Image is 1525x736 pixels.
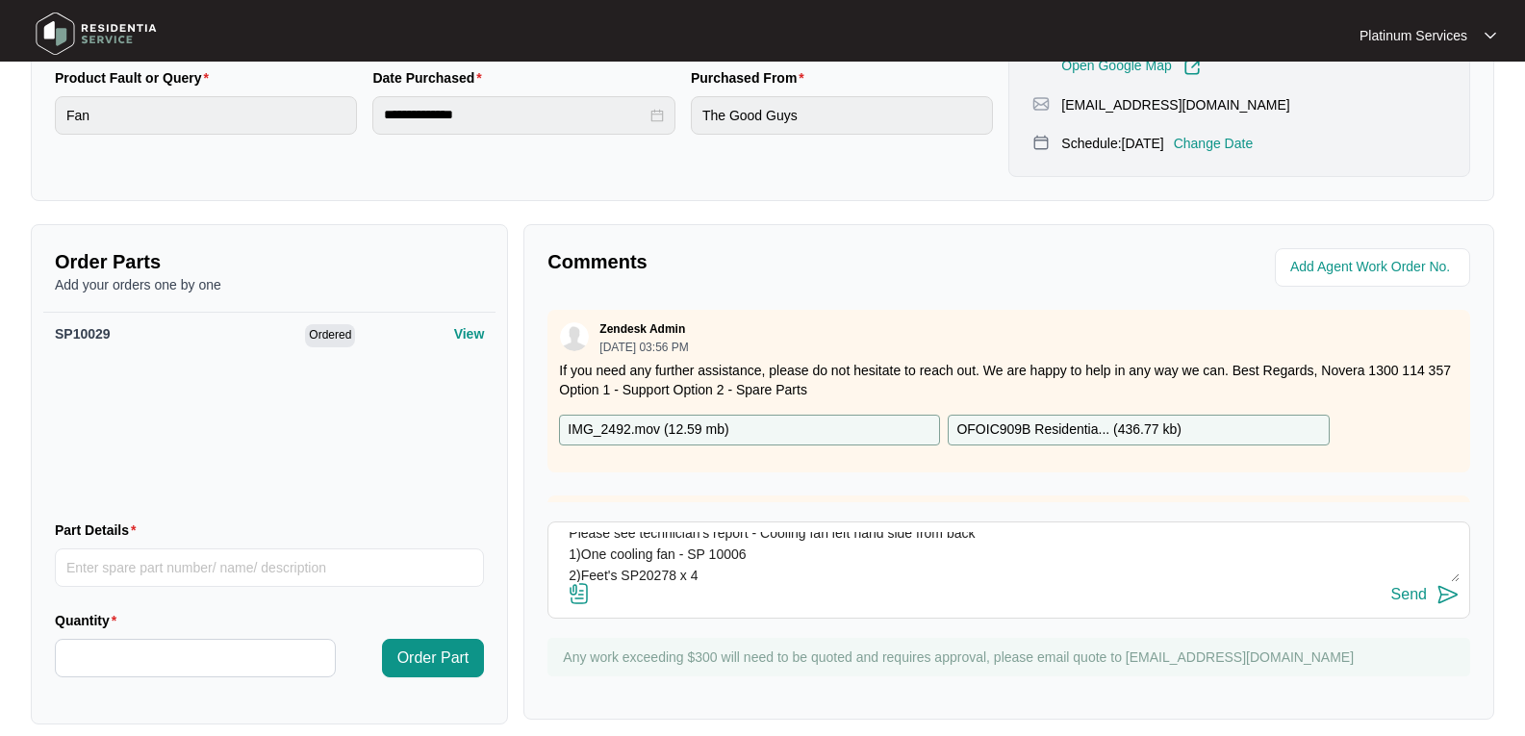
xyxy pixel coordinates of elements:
[1032,95,1050,113] img: map-pin
[568,419,728,441] p: IMG_2492.mov ( 12.59 mb )
[1174,134,1254,153] p: Change Date
[56,640,335,676] input: Quantity
[956,419,1181,441] p: OFOIC909B Residentia... ( 436.77 kb )
[599,321,685,337] p: Zendesk Admin
[55,96,357,135] input: Product Fault or Query
[305,324,355,347] span: Ordered
[691,96,993,135] input: Purchased From
[55,326,111,342] span: SP10029
[372,68,489,88] label: Date Purchased
[1485,31,1496,40] img: dropdown arrow
[1391,586,1427,603] div: Send
[55,520,144,540] label: Part Details
[55,275,484,294] p: Add your orders one by one
[568,582,591,605] img: file-attachment-doc.svg
[1061,95,1289,114] p: [EMAIL_ADDRESS][DOMAIN_NAME]
[1061,59,1200,76] a: Open Google Map
[560,322,589,351] img: user.svg
[55,248,484,275] p: Order Parts
[382,639,485,677] button: Order Part
[1436,583,1460,606] img: send-icon.svg
[454,324,485,343] p: View
[1360,26,1467,45] p: Platinum Services
[55,68,216,88] label: Product Fault or Query
[1391,582,1460,608] button: Send
[397,647,470,670] span: Order Part
[691,68,812,88] label: Purchased From
[599,342,688,353] p: [DATE] 03:56 PM
[1183,59,1201,76] img: Link-External
[384,105,646,125] input: Date Purchased
[55,548,484,587] input: Part Details
[55,611,124,630] label: Quantity
[559,361,1459,399] p: If you need any further assistance, please do not hesitate to reach out. We are happy to help in ...
[547,248,995,275] p: Comments
[563,647,1461,667] p: Any work exceeding $300 will need to be quoted and requires approval, please email quote to [EMAI...
[29,5,164,63] img: residentia service logo
[558,532,1460,582] textarea: Hi Team, Please see technician's report - Cooling fan left hand side from back 1)One cooling fan ...
[1032,134,1050,151] img: map-pin
[1290,256,1459,279] input: Add Agent Work Order No.
[1061,134,1163,153] p: Schedule: [DATE]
